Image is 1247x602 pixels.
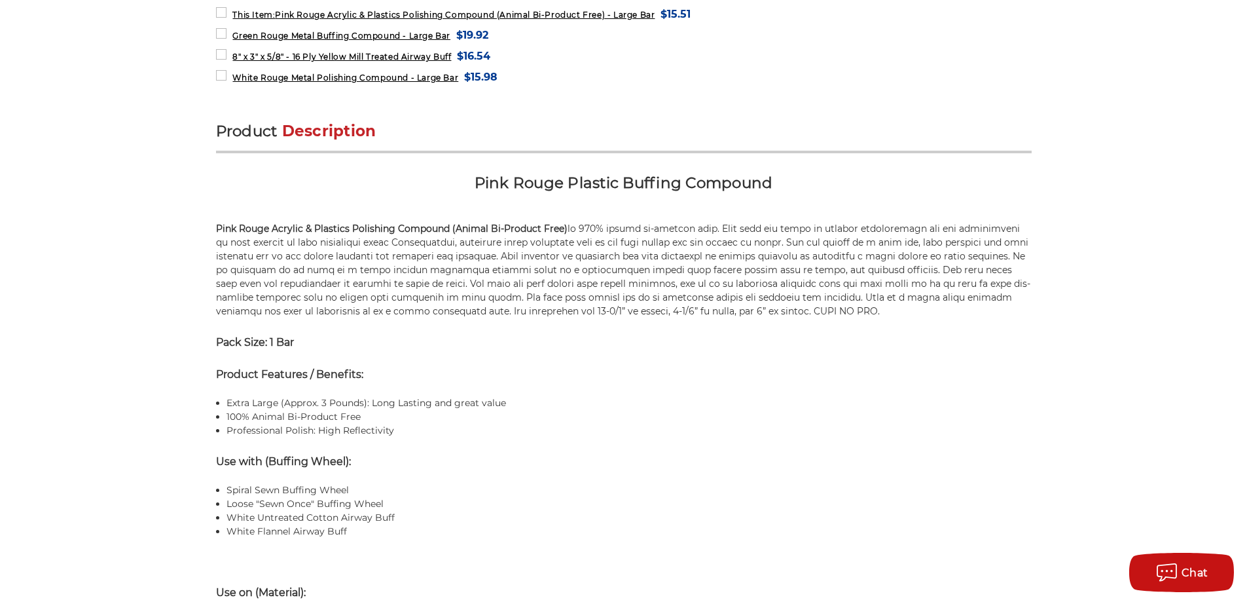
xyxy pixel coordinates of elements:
span: Pink Rouge Acrylic & Plastics Polishing Compound (Animal Bi-Product Free) - Large Bar [232,10,655,20]
span: $16.54 [457,47,490,65]
span: Chat [1182,567,1208,579]
span: 8" x 3" x 5/8" - 16 Ply Yellow Mill Treated Airway Buff [232,52,451,62]
strong: Use on (Material): [216,586,306,599]
strong: Use with (Buffing Wheel): [216,455,351,468]
button: Chat [1129,553,1234,592]
span: Description [282,122,376,140]
li: Extra Large (Approx. 3 Pounds): Long Lasting and great value [226,396,1032,410]
span: $15.98 [464,68,497,86]
span: Pink Rouge Plastic Buffing Compound [475,174,773,192]
li: White Flannel Airway Buff [226,525,1032,538]
strong: Pink Rouge Acrylic & Plastics Polishing Compound (Animal Bi-Product Free) [216,223,568,235]
li: White Untreated Cotton Airway Buff [226,511,1032,525]
span: White Rouge Metal Polishing Compound - Large Bar [232,73,458,83]
strong: Product Features / Benefits: [216,368,363,381]
li: Professional Polish: High Reflectivity [226,424,1032,438]
li: 100% Animal Bi-Product Free [226,410,1032,424]
p: lo 970% ipsumd si-ametcon adip. Elit sedd eiu tempo in utlabor etdoloremagn ali eni adminimveni q... [216,222,1032,318]
span: $19.92 [456,26,488,44]
span: Product [216,122,278,140]
strong: This Item: [232,10,275,20]
li: Loose "Sewn Once" Buffing Wheel [226,497,1032,511]
li: Spiral Sewn Buffing Wheel [226,483,1032,497]
span: Green Rouge Metal Buffing Compound - Large Bar [232,31,450,41]
strong: Pack Size: 1 Bar [216,336,294,348]
span: $15.51 [660,5,691,23]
